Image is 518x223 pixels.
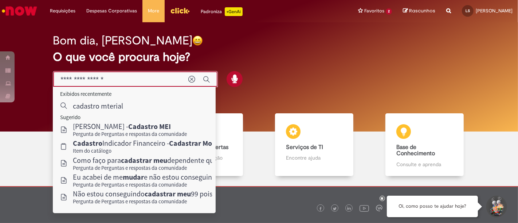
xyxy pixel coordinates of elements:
a: Tirar dúvidas Tirar dúvidas com Lupi Assist e Gen Ai [38,113,149,176]
span: Despesas Corporativas [86,7,137,15]
a: Base de Conhecimento Consulte e aprenda [369,113,480,176]
p: Consulte e aprenda [396,161,452,168]
img: click_logo_yellow_360x200.png [170,5,190,16]
img: logo_footer_linkedin.png [347,207,351,211]
a: Serviços de TI Encontre ajuda [259,113,369,176]
div: Oi, como posso te ajudar hoje? [387,196,478,217]
span: [PERSON_NAME] [476,8,513,14]
span: LS [466,8,470,13]
h2: O que você procura hoje? [53,51,465,63]
p: +GenAi [225,7,243,16]
span: More [148,7,159,15]
img: logo_footer_youtube.png [360,203,369,213]
div: Padroniza [201,7,243,16]
a: Rascunhos [403,8,435,15]
img: ServiceNow [1,4,38,18]
img: logo_footer_facebook.png [319,207,322,211]
button: Iniciar Conversa de Suporte [485,196,507,218]
img: happy-face.png [192,35,203,46]
span: Requisições [50,7,75,15]
span: Favoritos [364,7,384,15]
b: Serviços de TI [286,144,323,151]
img: logo_footer_workplace.png [376,205,382,211]
h2: Bom dia, [PERSON_NAME] [53,34,192,47]
b: Base de Conhecimento [396,144,435,157]
p: Encontre ajuda [286,154,342,161]
span: Rascunhos [409,7,435,14]
img: logo_footer_twitter.png [333,207,337,211]
span: 2 [386,8,392,15]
